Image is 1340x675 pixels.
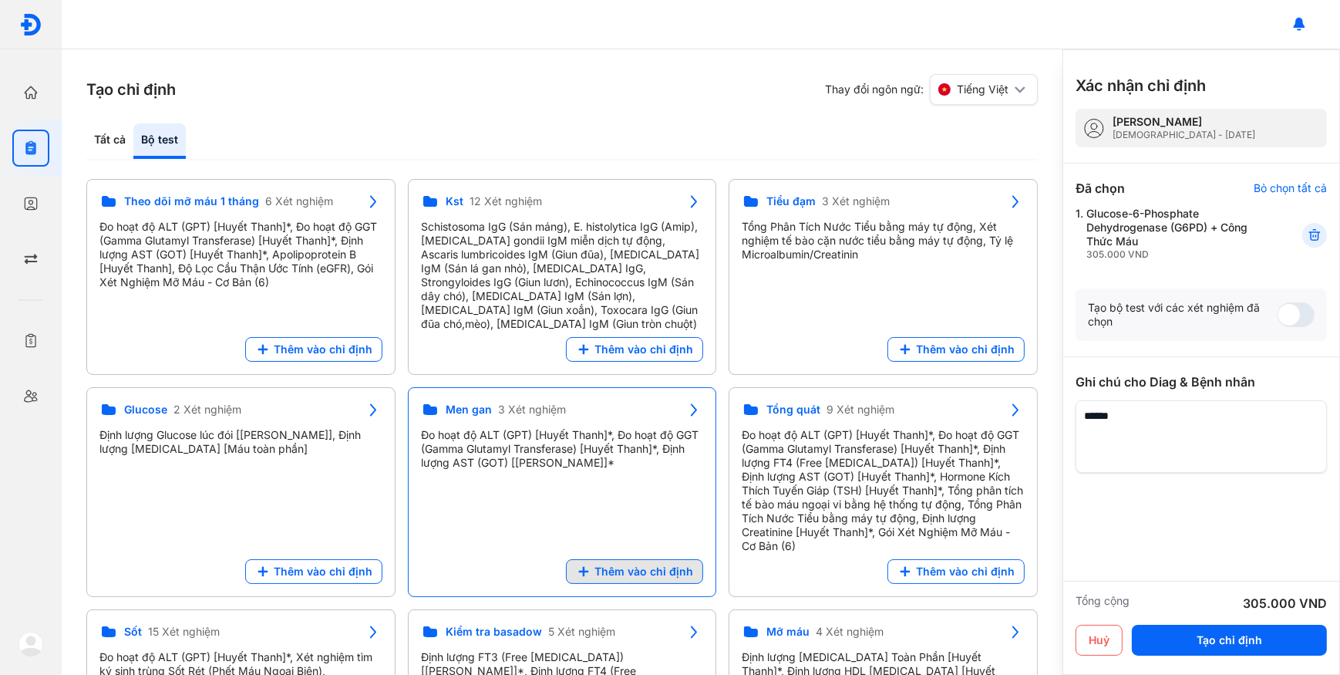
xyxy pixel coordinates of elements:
[594,343,693,356] span: Thêm vào chỉ định
[1076,625,1123,656] button: Huỷ
[265,194,333,208] span: 6 Xét nghiệm
[421,428,704,470] div: Đo hoạt độ ALT (GPT) [Huyết Thanh]*, Đo hoạt độ GGT (Gamma Glutamyl Transferase) [Huyết Thanh]*, ...
[1088,301,1278,329] div: Tạo bộ test với các xét nghiệm đã chọn
[124,625,142,639] span: Sốt
[742,428,1025,553] div: Đo hoạt độ ALT (GPT) [Huyết Thanh]*, Đo hoạt độ GGT (Gamma Glutamyl Transferase) [Huyết Thanh]*, ...
[99,220,382,289] div: Đo hoạt độ ALT (GPT) [Huyết Thanh]*, Đo hoạt độ GGT (Gamma Glutamyl Transferase) [Huyết Thanh]*, ...
[957,83,1008,96] span: Tiếng Việt
[566,559,703,584] button: Thêm vào chỉ định
[1086,248,1264,261] div: 305.000 VND
[245,559,382,584] button: Thêm vào chỉ định
[99,428,382,456] div: Định lượng Glucose lúc đói [[PERSON_NAME]], Định lượng [MEDICAL_DATA] [Máu toàn phần]
[124,403,167,417] span: Glucose
[916,343,1015,356] span: Thêm vào chỉ định
[245,337,382,362] button: Thêm vào chỉ định
[1076,207,1264,261] div: 1.
[1113,129,1255,141] div: [DEMOGRAPHIC_DATA] - [DATE]
[148,625,220,639] span: 15 Xét nghiệm
[1086,207,1264,261] div: Glucose-6-Phosphate Dehydrogenase (G6PD) + Công Thức Máu
[1076,179,1125,197] div: Đã chọn
[766,194,816,208] span: Tiểu đạm
[446,194,463,208] span: Kst
[816,625,884,639] span: 4 Xét nghiệm
[887,559,1025,584] button: Thêm vào chỉ định
[274,565,372,579] span: Thêm vào chỉ định
[1076,75,1206,96] h3: Xác nhận chỉ định
[566,337,703,362] button: Thêm vào chỉ định
[86,123,133,159] div: Tất cả
[274,343,372,356] span: Thêm vào chỉ định
[173,403,241,417] span: 2 Xét nghiệm
[887,337,1025,362] button: Thêm vào chỉ định
[446,403,492,417] span: Men gan
[19,632,43,656] img: logo
[827,403,894,417] span: 9 Xét nghiệm
[1243,594,1327,613] div: 305.000 VND
[421,220,704,331] div: Schistosoma IgG (Sán máng), E. histolytica IgG (Amip), [MEDICAL_DATA] gondii IgM miễn dịch tự độn...
[498,403,566,417] span: 3 Xét nghiệm
[742,220,1025,262] div: Tổng Phân Tích Nước Tiểu bằng máy tự động, Xét nghiệm tế bào cặn nước tiểu bằng máy tự động, Tỷ l...
[822,194,890,208] span: 3 Xét nghiệm
[1076,594,1130,613] div: Tổng cộng
[124,194,259,208] span: Theo dõi mỡ máu 1 tháng
[1113,115,1255,129] div: [PERSON_NAME]
[133,123,186,159] div: Bộ test
[548,625,615,639] span: 5 Xét nghiệm
[446,625,542,639] span: Kiểm tra basadow
[594,565,693,579] span: Thêm vào chỉ định
[916,565,1015,579] span: Thêm vào chỉ định
[766,625,810,639] span: Mỡ máu
[86,79,176,100] h3: Tạo chỉ định
[766,403,820,417] span: Tổng quát
[470,194,542,208] span: 12 Xét nghiệm
[825,74,1038,105] div: Thay đổi ngôn ngữ:
[1254,181,1327,195] div: Bỏ chọn tất cả
[1076,373,1327,391] div: Ghi chú cho Diag & Bệnh nhân
[19,13,42,36] img: logo
[1132,625,1327,656] button: Tạo chỉ định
